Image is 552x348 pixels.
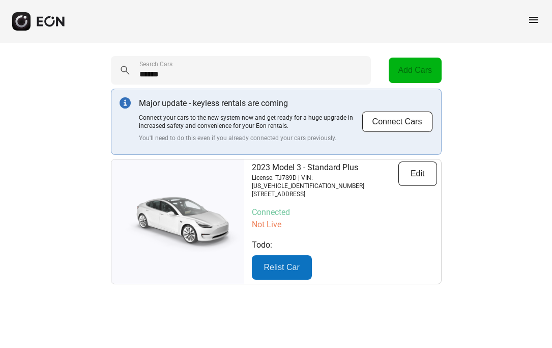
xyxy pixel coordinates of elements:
[398,162,437,186] button: Edit
[139,60,172,68] label: Search Cars
[252,255,312,280] button: Relist Car
[252,219,437,231] p: Not Live
[252,239,437,251] p: Todo:
[139,97,362,110] p: Major update - keyless rentals are coming
[139,114,362,130] p: Connect your cars to the new system now and get ready for a huge upgrade in increased safety and ...
[139,134,362,142] p: You'll need to do this even if you already connected your cars previously.
[528,14,540,26] span: menu
[252,162,398,174] p: 2023 Model 3 - Standard Plus
[111,189,244,255] img: car
[120,97,131,109] img: info
[252,190,398,198] p: [STREET_ADDRESS]
[252,206,437,219] p: Connected
[252,174,398,190] p: License: TJ7S9D | VIN: [US_VEHICLE_IDENTIFICATION_NUMBER]
[362,111,433,132] button: Connect Cars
